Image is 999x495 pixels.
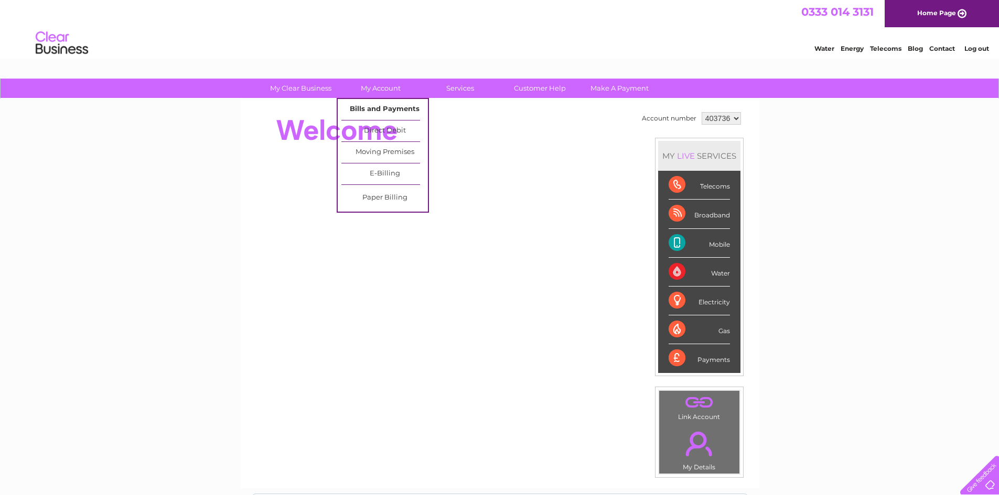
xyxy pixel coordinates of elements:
td: My Details [659,423,740,474]
a: Log out [964,45,989,52]
a: Moving Premises [341,142,428,163]
a: . [662,425,737,462]
a: Services [417,79,503,98]
a: My Clear Business [257,79,344,98]
div: Broadband [669,200,730,228]
a: Bills and Payments [341,99,428,120]
td: Account number [639,109,699,127]
a: Telecoms [870,45,901,52]
a: Energy [841,45,864,52]
a: 0333 014 3131 [801,5,874,18]
a: Blog [908,45,923,52]
div: Electricity [669,287,730,315]
div: LIVE [675,151,697,161]
a: Paper Billing [341,188,428,208]
a: E-Billing [341,163,428,184]
td: Link Account [659,390,740,423]
div: Payments [669,344,730,372]
div: Gas [669,315,730,344]
a: My Account [337,79,424,98]
div: Telecoms [669,171,730,200]
a: Make A Payment [576,79,663,98]
div: Mobile [669,229,730,258]
div: Water [669,258,730,287]
a: Direct Debit [341,120,428,141]
a: Water [814,45,834,52]
div: Clear Business is a trading name of Verastar Limited (registered in [GEOGRAPHIC_DATA] No. 3667643... [252,6,748,51]
a: Contact [929,45,955,52]
a: Customer Help [497,79,583,98]
a: . [662,393,737,412]
img: logo.png [35,27,89,59]
div: MY SERVICES [658,141,740,171]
